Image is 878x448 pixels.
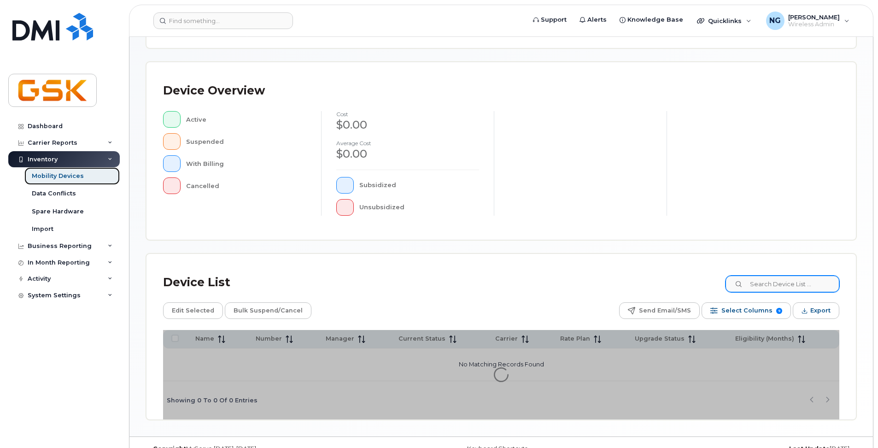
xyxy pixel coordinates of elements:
[587,15,607,24] span: Alerts
[186,177,307,194] div: Cancelled
[225,302,311,319] button: Bulk Suspend/Cancel
[573,11,613,29] a: Alerts
[153,12,293,29] input: Find something...
[186,155,307,172] div: With Billing
[163,302,223,319] button: Edit Selected
[163,79,265,103] div: Device Overview
[619,302,700,319] button: Send Email/SMS
[810,304,831,318] span: Export
[708,17,742,24] span: Quicklinks
[359,199,480,216] div: Unsubsidized
[627,15,683,24] span: Knowledge Base
[760,12,856,30] div: Nicolas Girard-Gagnon
[172,304,214,318] span: Edit Selected
[186,111,307,128] div: Active
[336,117,479,133] div: $0.00
[541,15,567,24] span: Support
[788,13,840,21] span: [PERSON_NAME]
[691,12,758,30] div: Quicklinks
[336,146,479,162] div: $0.00
[336,140,479,146] h4: Average cost
[776,308,782,314] span: 9
[186,133,307,150] div: Suspended
[359,177,480,194] div: Subsidized
[613,11,690,29] a: Knowledge Base
[527,11,573,29] a: Support
[769,15,781,26] span: NG
[726,276,839,292] input: Search Device List ...
[639,304,691,318] span: Send Email/SMS
[336,111,479,117] h4: cost
[163,271,230,295] div: Device List
[788,21,840,28] span: Wireless Admin
[793,302,839,319] button: Export
[702,302,791,319] button: Select Columns 9
[721,304,773,318] span: Select Columns
[234,304,303,318] span: Bulk Suspend/Cancel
